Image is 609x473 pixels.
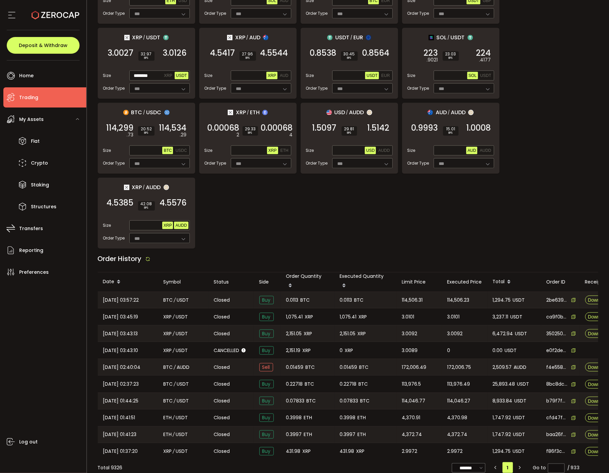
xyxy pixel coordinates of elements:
[304,330,312,338] span: XRP
[164,313,172,321] span: XRP
[424,50,438,56] span: 223
[358,330,366,338] span: XRP
[31,202,56,212] span: Structures
[259,346,274,355] span: Buy
[310,50,337,56] span: 0.8538
[103,380,139,388] span: [DATE] 02:37:23
[164,363,173,371] span: BTC
[588,365,609,370] span: Download
[286,313,303,321] span: 1,075.41
[280,148,289,153] span: ETH
[127,131,134,138] em: .73
[451,108,466,117] span: AUDD
[254,278,281,286] div: Side
[446,131,456,135] i: BPS
[407,160,429,166] span: Order Type
[103,222,111,228] span: Size
[162,222,173,229] button: XRP
[466,147,477,154] button: AUD
[173,330,175,338] em: /
[377,147,391,154] button: AUDD
[103,363,141,371] span: [DATE] 02:40:04
[340,380,357,388] span: 0.22718
[267,147,278,154] button: XRP
[547,297,568,304] span: 2be63975-fa76-4612-87a6-cc5e4c1b996f
[31,136,40,146] span: Fiat
[259,397,274,405] span: Buy
[588,298,609,302] span: Download
[205,160,226,166] span: Order Type
[177,380,189,388] span: USDT
[205,85,226,91] span: Order Type
[103,235,125,241] span: Order Type
[479,72,493,79] button: USDT
[214,347,240,354] span: Cancelled
[445,56,456,60] i: BPS
[478,147,492,154] button: AUDD
[164,148,172,153] span: BTC
[402,380,421,388] span: 113,976.5
[344,56,355,60] i: BPS
[428,110,433,115] img: aud_portfolio.svg
[340,313,357,321] span: 1,075.41
[447,363,471,371] span: 172,006.75
[493,347,503,354] span: 0.00
[447,330,463,338] span: 3.0092
[541,278,580,286] div: Order ID
[588,399,609,403] span: Download
[407,10,429,16] span: Order Type
[208,125,240,131] span: 0.00068
[175,72,188,79] button: USDT
[442,278,487,286] div: Executed Price
[365,72,379,79] button: USDT
[366,73,378,78] span: USDT
[174,397,176,405] em: /
[177,296,189,304] span: USDT
[467,125,491,131] span: 1.0008
[305,380,314,388] span: BTC
[124,185,129,190] img: xrp_portfolio.png
[340,347,343,354] span: 0
[160,200,187,206] span: 4.5576
[174,363,176,371] em: /
[146,108,162,117] span: USDC
[141,206,152,210] i: BPS
[547,313,568,320] span: ca9f0bb0-11ec-44d8-88de-96361e935d4c
[268,148,277,153] span: XRP
[469,73,477,78] span: SOL
[335,108,345,117] span: USD
[173,313,175,321] em: /
[164,347,172,354] span: XRP
[209,278,254,286] div: Status
[103,85,125,91] span: Order Type
[103,73,111,79] span: Size
[106,125,134,131] span: 114,299
[7,37,80,54] button: Deposit & Withdraw
[103,397,139,405] span: [DATE] 01:44:25
[467,72,478,79] button: SOL
[280,73,288,78] span: AUD
[146,33,161,42] span: USDT
[306,73,314,79] span: Size
[480,148,491,153] span: AUDD
[263,35,268,40] img: aud_portfolio.svg
[205,147,213,154] span: Size
[260,50,288,56] span: 4.5544
[210,50,235,56] span: 4.5417
[103,160,125,166] span: Order Type
[402,313,415,321] span: 3.0101
[124,35,130,40] img: xrp_portfolio.png
[279,147,290,154] button: ETH
[19,115,44,124] span: My Assets
[278,72,290,79] button: AUD
[493,296,511,304] span: 1,294.75
[407,85,429,91] span: Order Type
[19,224,43,233] span: Transfers
[261,125,293,131] span: 0.00068
[446,127,456,131] span: 15.01
[340,330,356,338] span: 2,151.05
[164,380,173,388] span: BTC
[177,397,189,405] span: USDT
[447,380,470,388] span: 113,976.49
[345,347,353,354] span: XRP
